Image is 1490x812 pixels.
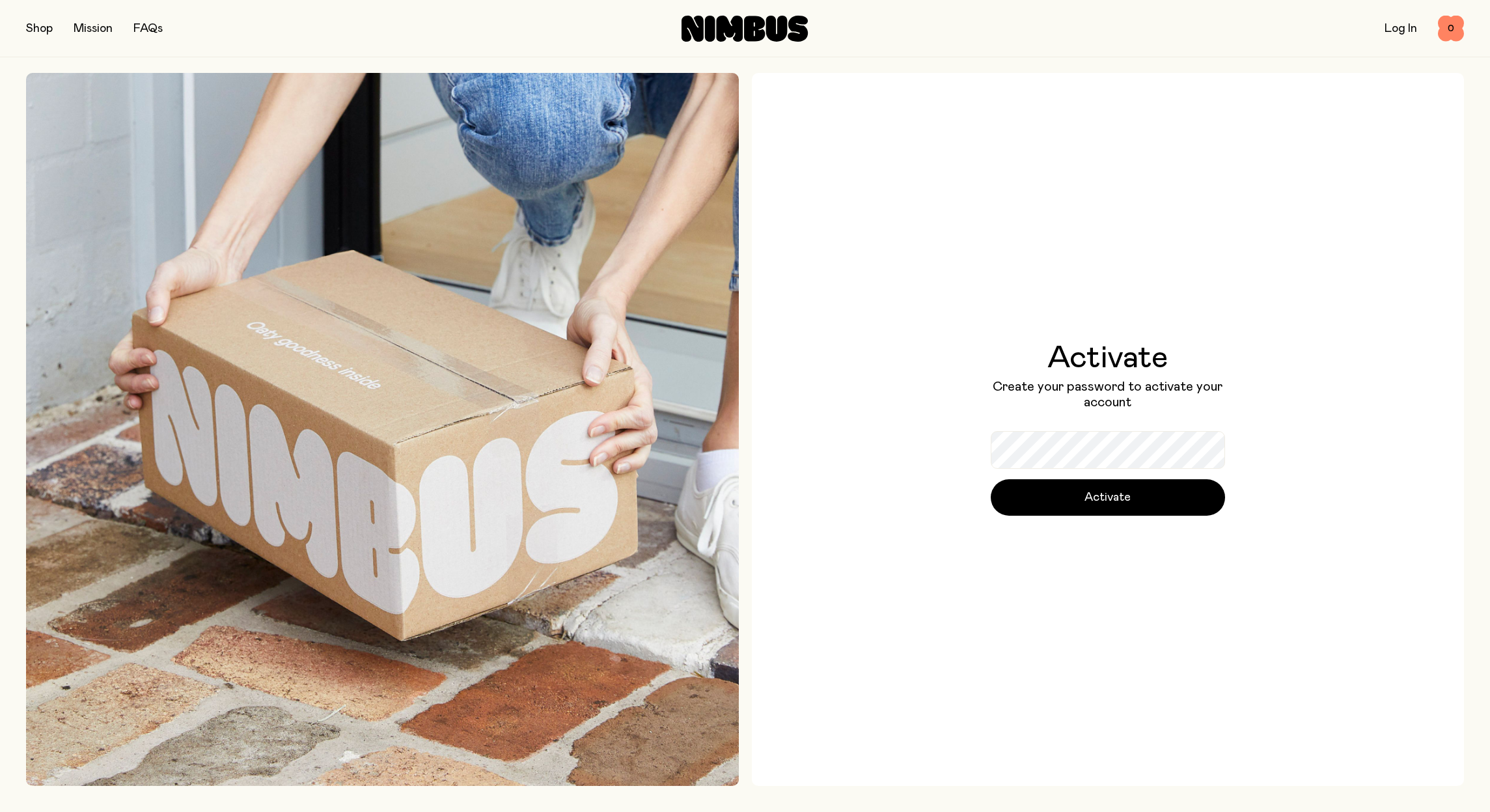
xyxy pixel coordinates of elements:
[26,73,739,786] img: Picking up Nimbus mailer from doorstep
[1438,16,1464,42] button: 0
[991,379,1225,410] p: Create your password to activate your account
[74,23,113,35] a: Mission
[991,479,1225,516] button: Activate
[1084,488,1131,507] span: Activate
[133,23,163,35] a: FAQs
[991,343,1225,374] h1: Activate
[1385,23,1417,35] a: Log In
